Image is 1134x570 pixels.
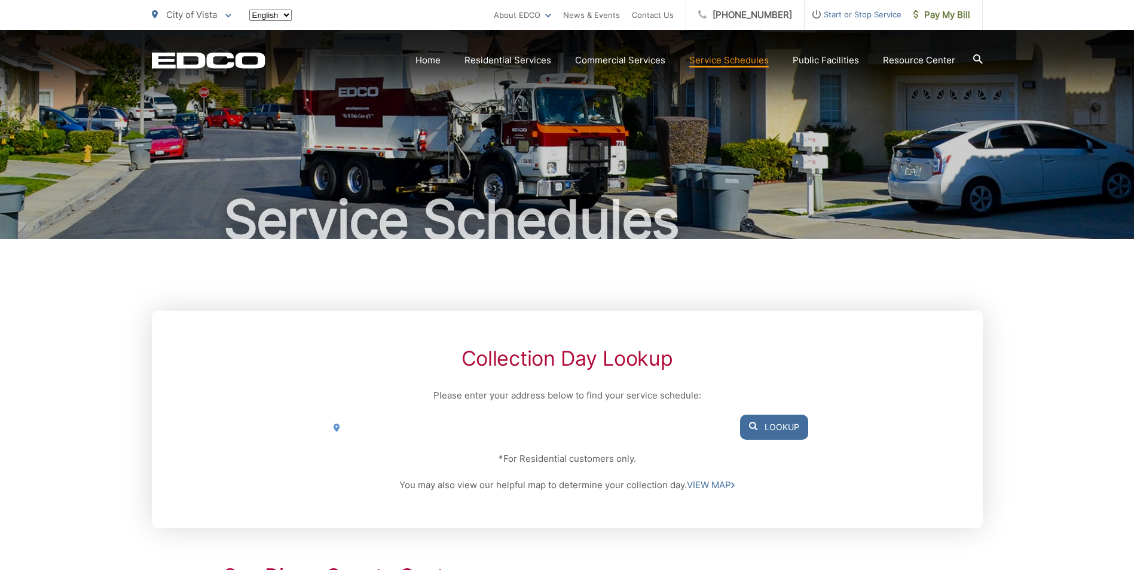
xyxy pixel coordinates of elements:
[740,415,808,440] button: Lookup
[563,8,620,22] a: News & Events
[464,53,551,68] a: Residential Services
[249,10,292,21] select: Select a language
[494,8,551,22] a: About EDCO
[575,53,665,68] a: Commercial Services
[152,52,265,69] a: EDCD logo. Return to the homepage.
[883,53,955,68] a: Resource Center
[415,53,441,68] a: Home
[326,452,808,466] p: *For Residential customers only.
[632,8,674,22] a: Contact Us
[326,388,808,403] p: Please enter your address below to find your service schedule:
[166,9,217,20] span: City of Vista
[913,8,970,22] span: Pay My Bill
[326,347,808,370] h2: Collection Day Lookup
[687,478,735,492] a: VIEW MAP
[326,478,808,492] p: You may also view our helpful map to determine your collection day.
[152,190,983,250] h1: Service Schedules
[793,53,859,68] a: Public Facilities
[689,53,769,68] a: Service Schedules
